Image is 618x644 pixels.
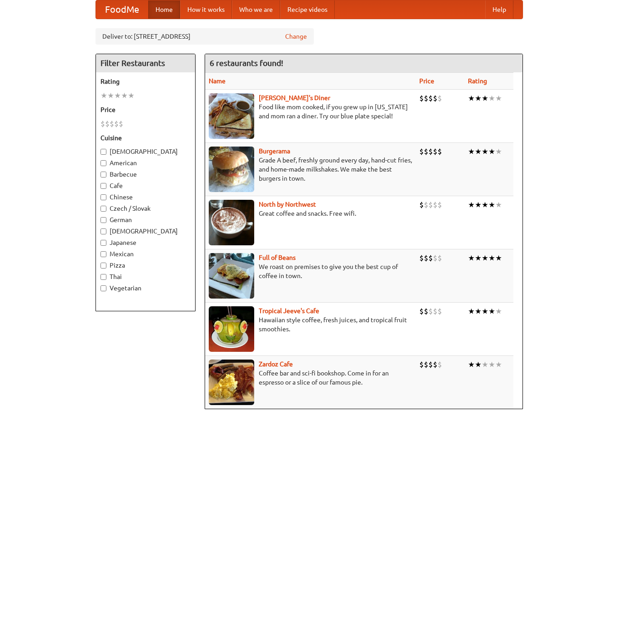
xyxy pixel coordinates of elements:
[209,156,412,183] p: Grade A beef, freshly ground every day, hand-cut fries, and home-made milkshakes. We make the bes...
[482,93,488,103] li: ★
[433,200,437,210] li: $
[437,253,442,263] li: $
[424,306,428,316] li: $
[100,77,191,86] h5: Rating
[209,77,226,85] a: Name
[259,94,330,101] b: [PERSON_NAME]'s Diner
[100,206,106,212] input: Czech / Slovak
[475,360,482,370] li: ★
[495,147,502,157] li: ★
[433,147,437,157] li: $
[209,102,412,121] p: Food like mom cooked, if you grew up in [US_STATE] and mom ran a diner. Try our blue plate special!
[488,93,495,103] li: ★
[495,360,502,370] li: ★
[259,360,293,368] a: Zardoz Cafe
[424,200,428,210] li: $
[209,200,254,245] img: north.jpg
[482,200,488,210] li: ★
[128,91,135,101] li: ★
[428,93,433,103] li: $
[424,147,428,157] li: $
[419,200,424,210] li: $
[428,360,433,370] li: $
[495,93,502,103] li: ★
[468,93,475,103] li: ★
[100,158,191,167] label: American
[100,261,191,270] label: Pizza
[424,360,428,370] li: $
[437,200,442,210] li: $
[100,172,106,177] input: Barbecue
[100,215,191,224] label: German
[424,93,428,103] li: $
[468,147,475,157] li: ★
[475,253,482,263] li: ★
[259,254,296,261] a: Full of Beans
[437,93,442,103] li: $
[475,147,482,157] li: ★
[433,306,437,316] li: $
[209,209,412,218] p: Great coffee and snacks. Free wifi.
[433,93,437,103] li: $
[468,360,475,370] li: ★
[209,262,412,280] p: We roast on premises to give you the best cup of coffee in town.
[100,238,191,247] label: Japanese
[468,253,475,263] li: ★
[100,249,191,259] label: Mexican
[419,253,424,263] li: $
[100,227,191,236] label: [DEMOGRAPHIC_DATA]
[428,200,433,210] li: $
[428,253,433,263] li: $
[209,147,254,192] img: burgerama.jpg
[100,160,106,166] input: American
[428,306,433,316] li: $
[419,77,434,85] a: Price
[110,119,114,129] li: $
[433,360,437,370] li: $
[100,240,106,246] input: Japanese
[209,306,254,352] img: jeeves.jpg
[419,147,424,157] li: $
[482,147,488,157] li: ★
[105,119,110,129] li: $
[232,0,280,19] a: Who we are
[488,200,495,210] li: ★
[114,91,121,101] li: ★
[96,0,148,19] a: FoodMe
[100,284,191,293] label: Vegetarian
[100,147,191,156] label: [DEMOGRAPHIC_DATA]
[259,201,316,208] b: North by Northwest
[495,306,502,316] li: ★
[488,147,495,157] li: ★
[482,253,488,263] li: ★
[482,306,488,316] li: ★
[114,119,119,129] li: $
[259,147,290,155] a: Burgerama
[437,147,442,157] li: $
[424,253,428,263] li: $
[259,307,319,314] a: Tropical Jeeve's Cafe
[468,200,475,210] li: ★
[482,360,488,370] li: ★
[100,228,106,234] input: [DEMOGRAPHIC_DATA]
[100,133,191,142] h5: Cuisine
[488,360,495,370] li: ★
[488,253,495,263] li: ★
[148,0,180,19] a: Home
[419,93,424,103] li: $
[280,0,335,19] a: Recipe videos
[121,91,128,101] li: ★
[100,193,191,202] label: Chinese
[100,91,107,101] li: ★
[209,360,254,405] img: zardoz.jpg
[468,77,487,85] a: Rating
[209,253,254,299] img: beans.jpg
[210,59,283,67] ng-pluralize: 6 restaurants found!
[437,306,442,316] li: $
[119,119,123,129] li: $
[100,119,105,129] li: $
[285,32,307,41] a: Change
